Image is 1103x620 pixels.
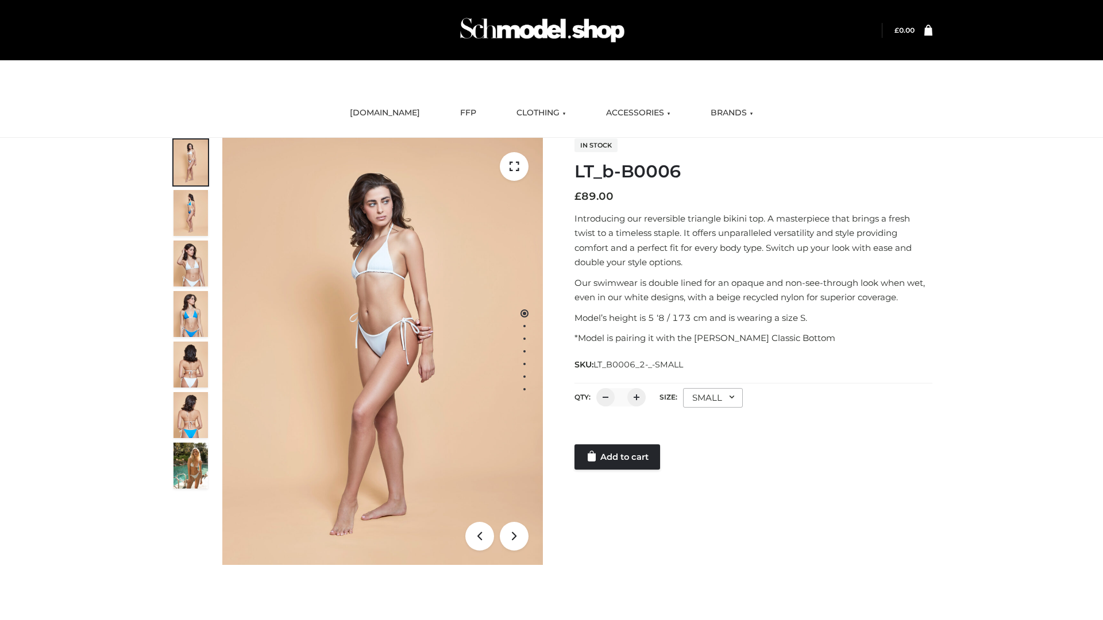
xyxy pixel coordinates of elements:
[222,138,543,565] img: ArielClassicBikiniTop_CloudNine_AzureSky_OW114ECO_1
[660,393,677,401] label: Size:
[173,342,208,387] img: ArielClassicBikiniTop_CloudNine_AzureSky_OW114ECO_7-scaled.jpg
[173,443,208,489] img: Arieltop_CloudNine_AzureSky2.jpg
[574,358,684,371] span: SKU:
[574,331,932,346] p: *Model is pairing it with the [PERSON_NAME] Classic Bottom
[894,26,899,34] span: £
[173,241,208,286] img: ArielClassicBikiniTop_CloudNine_AzureSky_OW114ECO_3-scaled.jpg
[574,211,932,270] p: Introducing our reversible triangle bikini top. A masterpiece that brings a fresh twist to a time...
[173,139,208,185] img: ArielClassicBikiniTop_CloudNine_AzureSky_OW114ECO_1-scaled.jpg
[508,100,574,126] a: CLOTHING
[574,393,591,401] label: QTY:
[894,26,915,34] a: £0.00
[894,26,915,34] bdi: 0.00
[341,100,429,126] a: [DOMAIN_NAME]
[452,100,485,126] a: FFP
[574,161,932,182] h1: LT_b-B0006
[574,311,932,325] p: Model’s height is 5 ‘8 / 173 cm and is wearing a size S.
[173,392,208,438] img: ArielClassicBikiniTop_CloudNine_AzureSky_OW114ECO_8-scaled.jpg
[574,190,581,203] span: £
[574,444,660,470] a: Add to cart
[597,100,679,126] a: ACCESSORIES
[173,190,208,236] img: ArielClassicBikiniTop_CloudNine_AzureSky_OW114ECO_2-scaled.jpg
[683,388,743,408] div: SMALL
[574,138,618,152] span: In stock
[574,190,614,203] bdi: 89.00
[456,7,628,53] img: Schmodel Admin 964
[574,276,932,305] p: Our swimwear is double lined for an opaque and non-see-through look when wet, even in our white d...
[173,291,208,337] img: ArielClassicBikiniTop_CloudNine_AzureSky_OW114ECO_4-scaled.jpg
[702,100,762,126] a: BRANDS
[593,359,683,370] span: LT_B0006_2-_-SMALL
